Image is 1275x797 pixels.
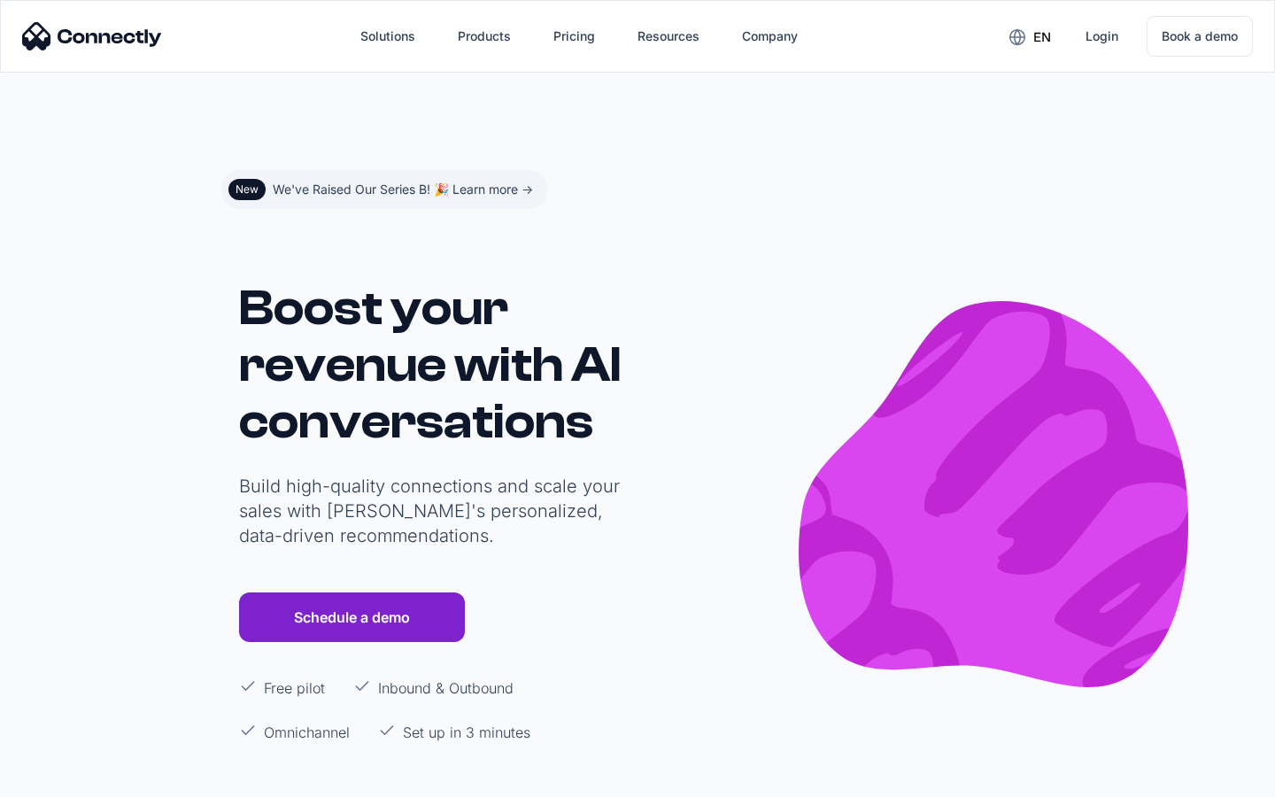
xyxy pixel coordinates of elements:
[553,24,595,49] div: Pricing
[239,592,465,642] a: Schedule a demo
[378,677,514,699] p: Inbound & Outbound
[637,24,699,49] div: Resources
[22,22,162,50] img: Connectly Logo
[458,24,511,49] div: Products
[18,764,106,791] aside: Language selected: English
[539,15,609,58] a: Pricing
[239,280,629,450] h1: Boost your revenue with AI conversations
[1147,16,1253,57] a: Book a demo
[1086,24,1118,49] div: Login
[1071,15,1132,58] a: Login
[236,182,259,197] div: New
[239,474,629,548] p: Build high-quality connections and scale your sales with [PERSON_NAME]'s personalized, data-drive...
[35,766,106,791] ul: Language list
[403,722,530,743] p: Set up in 3 minutes
[264,722,350,743] p: Omnichannel
[360,24,415,49] div: Solutions
[742,24,798,49] div: Company
[264,677,325,699] p: Free pilot
[273,177,533,202] div: We've Raised Our Series B! 🎉 Learn more ->
[221,170,547,209] a: NewWe've Raised Our Series B! 🎉 Learn more ->
[1033,25,1051,50] div: en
